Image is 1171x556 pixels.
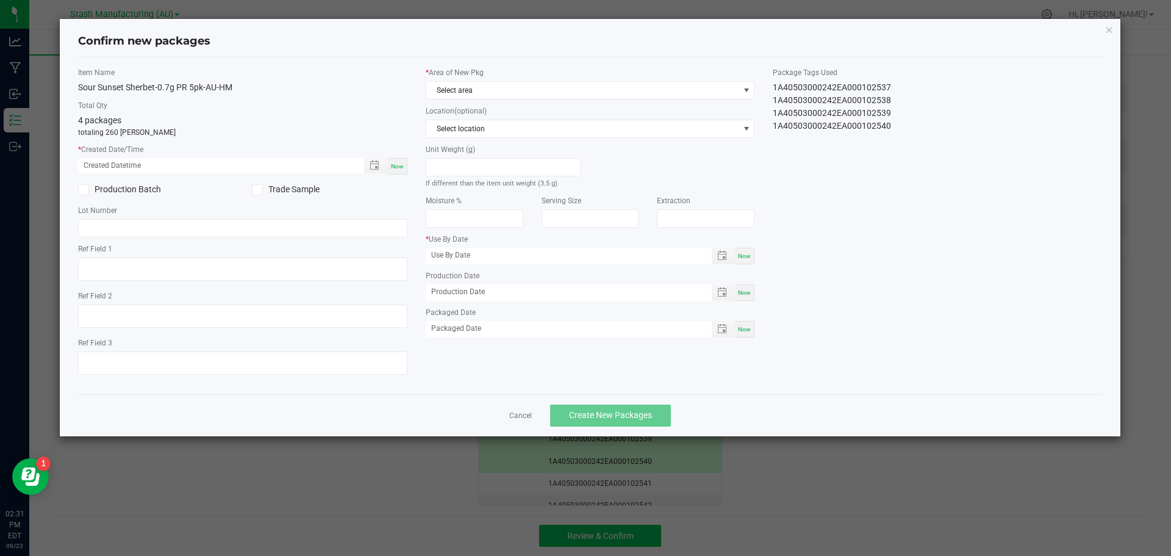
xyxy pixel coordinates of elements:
[426,82,739,99] span: Select area
[773,67,1102,78] label: Package Tags Used
[426,106,755,117] label: Location
[509,411,532,421] a: Cancel
[391,163,404,170] span: Now
[542,195,639,206] label: Serving Size
[454,107,487,115] span: (optional)
[657,195,754,206] label: Extraction
[426,248,699,263] input: Use By Date
[78,67,407,78] label: Item Name
[252,183,407,196] label: Trade Sample
[36,457,51,471] iframe: Resource center unread badge
[12,458,49,495] iframe: Resource center
[426,81,755,99] span: NO DATA FOUND
[712,321,736,338] span: Toggle popup
[712,284,736,301] span: Toggle popup
[426,120,739,137] span: Select location
[364,158,388,173] span: Toggle popup
[78,338,407,348] label: Ref Field 3
[78,205,407,216] label: Lot Number
[773,81,1102,94] div: 1A40503000242EA000102537
[426,179,557,187] small: If different than the item unit weight (3.5 g)
[426,195,523,206] label: Moisture %
[78,291,407,301] label: Ref Field 2
[426,270,755,281] label: Production Date
[78,244,407,255] label: Ref Field 1
[78,144,407,155] label: Created Date/Time
[78,183,234,196] label: Production Batch
[773,120,1102,132] div: 1A40503000242EA000102540
[426,234,755,245] label: Use By Date
[569,410,652,420] span: Create New Packages
[426,307,755,318] label: Packaged Date
[738,326,751,333] span: Now
[78,127,407,138] p: totaling 260 [PERSON_NAME]
[426,120,755,138] span: NO DATA FOUND
[550,405,671,427] button: Create New Packages
[738,253,751,259] span: Now
[773,107,1102,120] div: 1A40503000242EA000102539
[78,100,407,111] label: Total Qty
[738,289,751,296] span: Now
[426,144,581,155] label: Unit Weight (g)
[773,94,1102,107] div: 1A40503000242EA000102538
[712,248,736,264] span: Toggle popup
[78,81,407,94] div: Sour Sunset Sherbet-0.7g PR 5pk-AU-HM
[78,115,121,125] span: 4 packages
[78,34,1103,49] h4: Confirm new packages
[426,321,699,336] input: Packaged Date
[426,67,755,78] label: Area of New Pkg
[78,158,351,173] input: Created Datetime
[426,284,699,300] input: Production Date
